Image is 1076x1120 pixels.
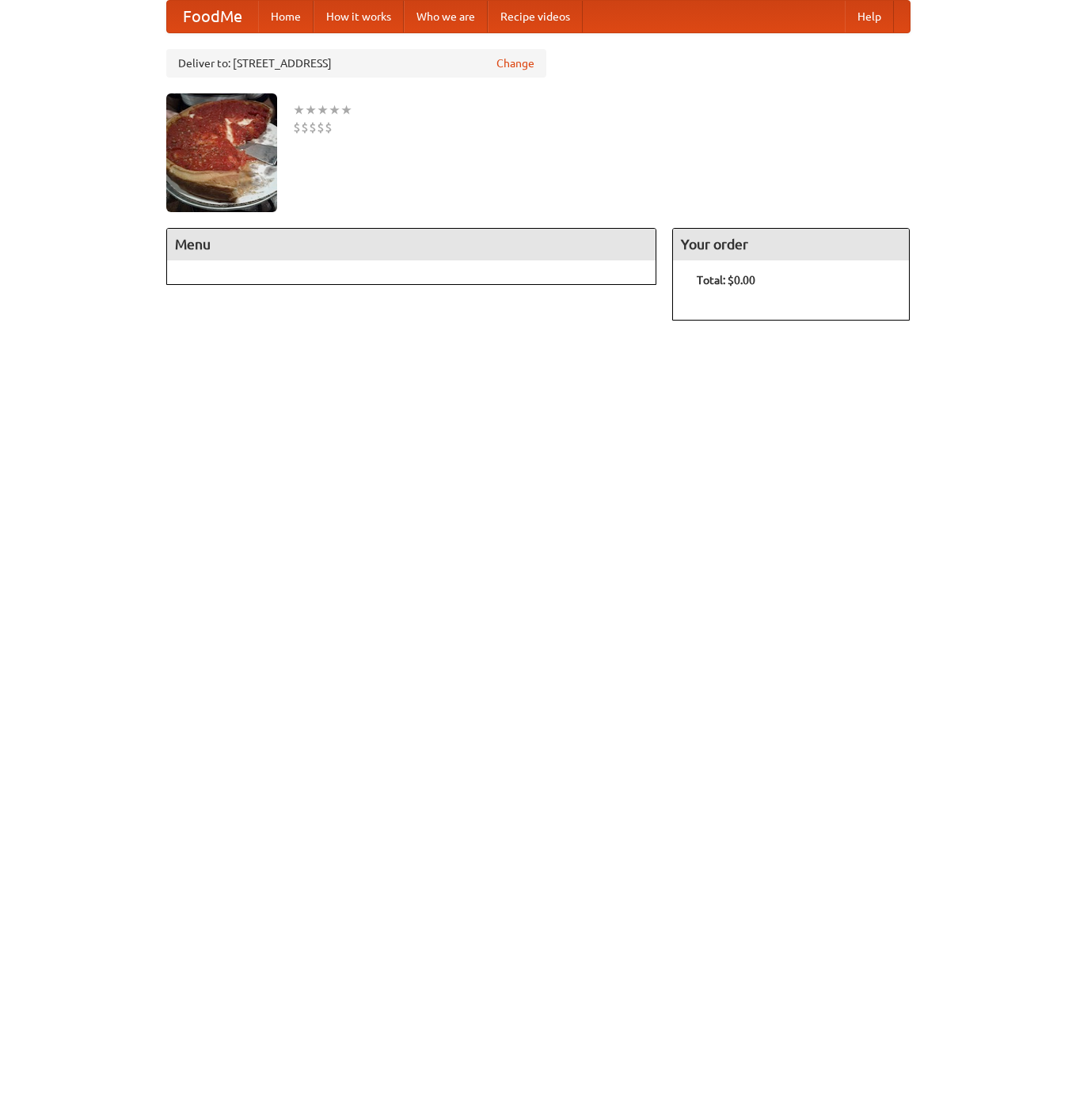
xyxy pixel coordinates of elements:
a: Home [258,1,314,32]
a: Who we are [404,1,488,32]
li: ★ [317,101,329,119]
li: ★ [329,101,340,119]
li: $ [301,119,309,136]
div: Deliver to: [STREET_ADDRESS] [166,49,546,78]
li: $ [325,119,333,136]
a: How it works [314,1,404,32]
li: ★ [305,101,317,119]
li: $ [317,119,325,136]
img: angular.jpg [166,93,277,212]
a: FoodMe [167,1,258,32]
h4: Menu [167,229,656,260]
b: Total: $0.00 [697,274,755,287]
li: $ [309,119,317,136]
a: Change [496,55,534,71]
a: Recipe videos [488,1,583,32]
li: ★ [340,101,352,119]
li: ★ [293,101,305,119]
a: Help [845,1,894,32]
li: $ [293,119,301,136]
h4: Your order [673,229,909,260]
